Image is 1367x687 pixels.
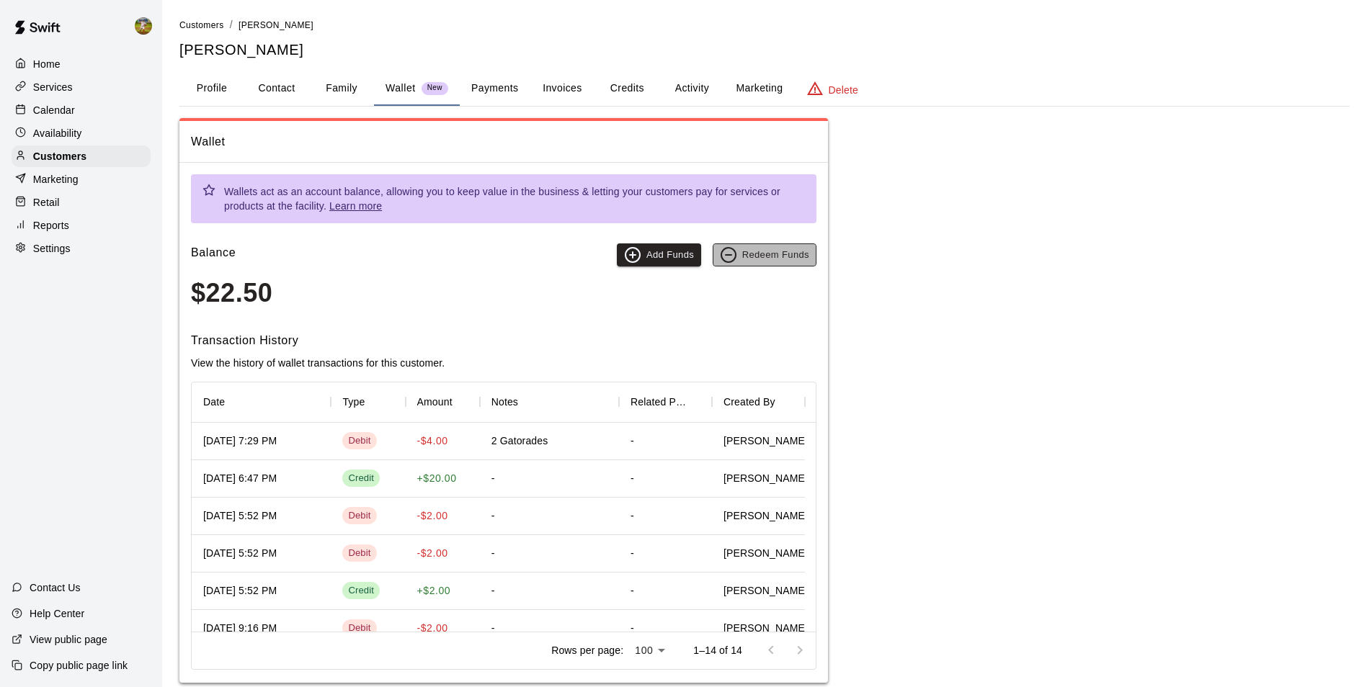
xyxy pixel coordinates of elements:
span: New [422,84,448,93]
img: Jhonny Montoya [135,17,152,35]
p: Copy public page link [30,658,128,673]
a: Customers [12,145,151,167]
button: Sort [365,392,385,412]
p: Rows per page: [551,643,623,657]
p: Retail [33,195,60,210]
div: Credit [348,472,374,485]
span: [PERSON_NAME] [723,546,808,560]
button: Sort [518,392,538,412]
a: Learn more [329,200,382,212]
div: Notes [491,382,518,422]
div: - [619,572,712,610]
div: Related Payment ID [619,382,712,422]
span: [PERSON_NAME] [239,20,313,30]
a: Home [12,53,151,75]
div: - [619,535,712,572]
span: [PERSON_NAME] [723,434,808,448]
div: - [491,583,495,598]
div: Date [192,382,331,422]
div: Debit [348,509,370,523]
div: 2 Gatorades [491,434,548,448]
p: Home [33,57,61,71]
button: Family [309,71,374,106]
p: 1–14 of 14 [693,643,742,657]
div: - [491,621,495,635]
a: Availability [12,122,151,144]
p: Help Center [30,606,84,621]
p: + $20.00 [417,471,457,486]
p: View public page [30,632,107,647]
button: Add Funds [617,243,701,266]
button: Sort [225,392,245,412]
div: Amount [406,382,480,422]
div: Debit [348,434,370,448]
div: Credit [348,584,374,598]
p: Availability [33,126,82,140]
div: - [491,508,495,523]
button: Profile [179,71,244,106]
h6: Transaction History [191,331,816,350]
button: Sort [687,392,708,412]
p: View the history of wallet transactions for this customer. [191,356,816,370]
button: Credits [595,71,659,106]
p: Services [33,80,73,94]
div: Aug 18, 2025 5:52 PM [203,583,277,598]
div: - [491,471,495,485]
h5: [PERSON_NAME] [179,40,1350,60]
span: [PERSON_NAME] [723,471,808,485]
a: Retail [12,192,151,213]
p: Wallet [386,81,416,96]
div: - [619,498,712,535]
div: Related Payment ID [631,382,687,422]
h3: $22.50 [191,278,816,308]
span: [PERSON_NAME] [723,583,808,598]
a: Marketing [12,169,151,190]
a: Services [12,76,151,98]
div: Created By [712,382,805,422]
button: Contact [244,71,309,106]
p: Customers [33,149,86,163]
li: / [230,17,233,32]
a: Settings [12,238,151,259]
div: Aug 15, 2025 9:16 PM [203,621,277,635]
div: - [619,610,712,647]
button: Sort [775,392,796,412]
a: Calendar [12,99,151,121]
span: [PERSON_NAME] [723,621,808,635]
div: 100 [629,640,670,661]
div: Debit [348,621,370,635]
p: Settings [33,241,71,256]
p: -$2.00 [417,621,448,636]
p: + $2.00 [417,583,451,598]
div: Jhonny Montoya [132,12,162,40]
p: Marketing [33,172,79,187]
div: Aug 19, 2025 7:29 PM [203,434,277,448]
div: - [619,423,712,460]
button: Marketing [724,71,794,106]
span: [PERSON_NAME] [723,508,808,523]
p: -$2.00 [417,508,448,524]
div: Type [331,382,405,422]
button: Payments [460,71,530,106]
div: Aug 18, 2025 6:47 PM [203,471,277,485]
div: Date [203,382,225,422]
p: Delete [829,83,858,97]
p: Calendar [33,103,75,117]
button: Redeem Funds [713,243,816,266]
div: basic tabs example [179,71,1350,106]
button: Invoices [530,71,595,106]
button: Activity [659,71,724,106]
p: -$2.00 [417,546,448,561]
h6: Balance [191,243,236,266]
span: Wallet [191,133,816,151]
div: - [491,546,495,560]
div: Aug 18, 2025 5:52 PM [203,546,277,560]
